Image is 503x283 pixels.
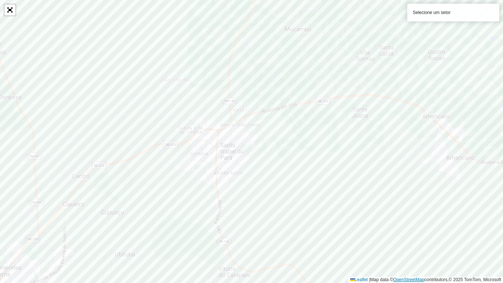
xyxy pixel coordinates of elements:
[393,277,425,282] a: OpenStreetMap
[407,4,499,21] div: Selecione um setor
[348,277,503,283] div: Map data © contributors,© 2025 TomTom, Microsoft
[4,4,15,15] a: Abrir mapa em tela cheia
[369,277,370,282] span: |
[350,277,368,282] a: Leaflet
